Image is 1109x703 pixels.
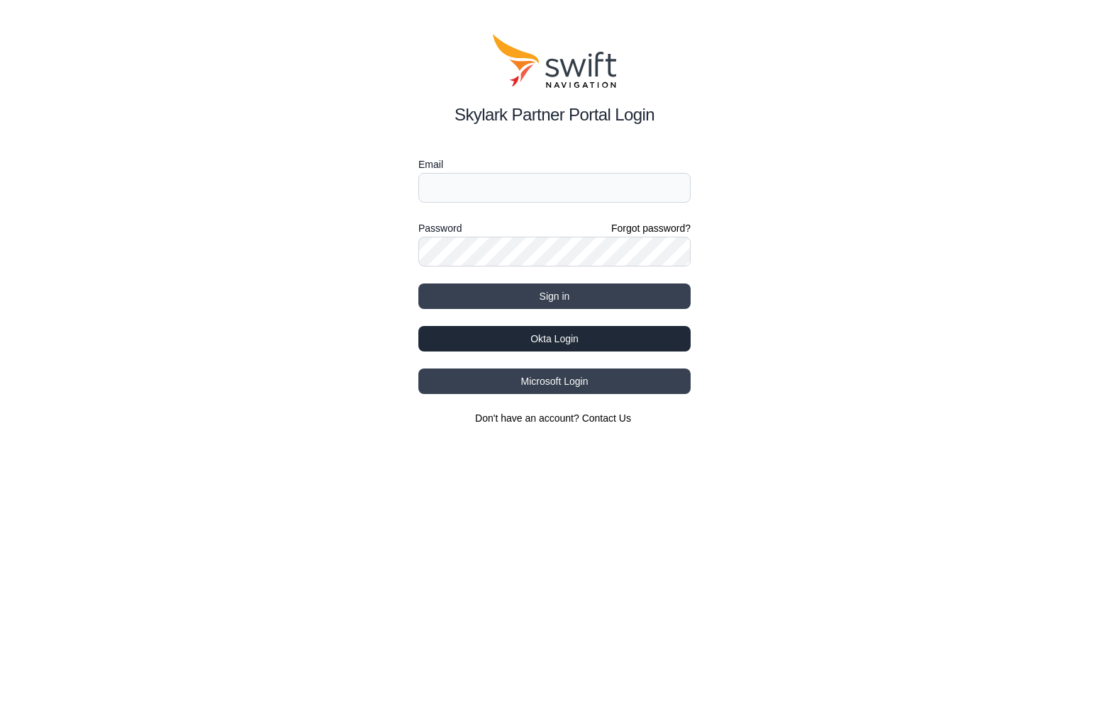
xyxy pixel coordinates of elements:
[418,283,691,309] button: Sign in
[418,411,691,425] section: Don't have an account?
[418,156,691,173] label: Email
[582,412,631,424] a: Contact Us
[611,221,691,235] a: Forgot password?
[418,102,691,128] h2: Skylark Partner Portal Login
[418,369,691,394] button: Microsoft Login
[418,326,691,351] button: Okta Login
[418,220,462,237] label: Password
